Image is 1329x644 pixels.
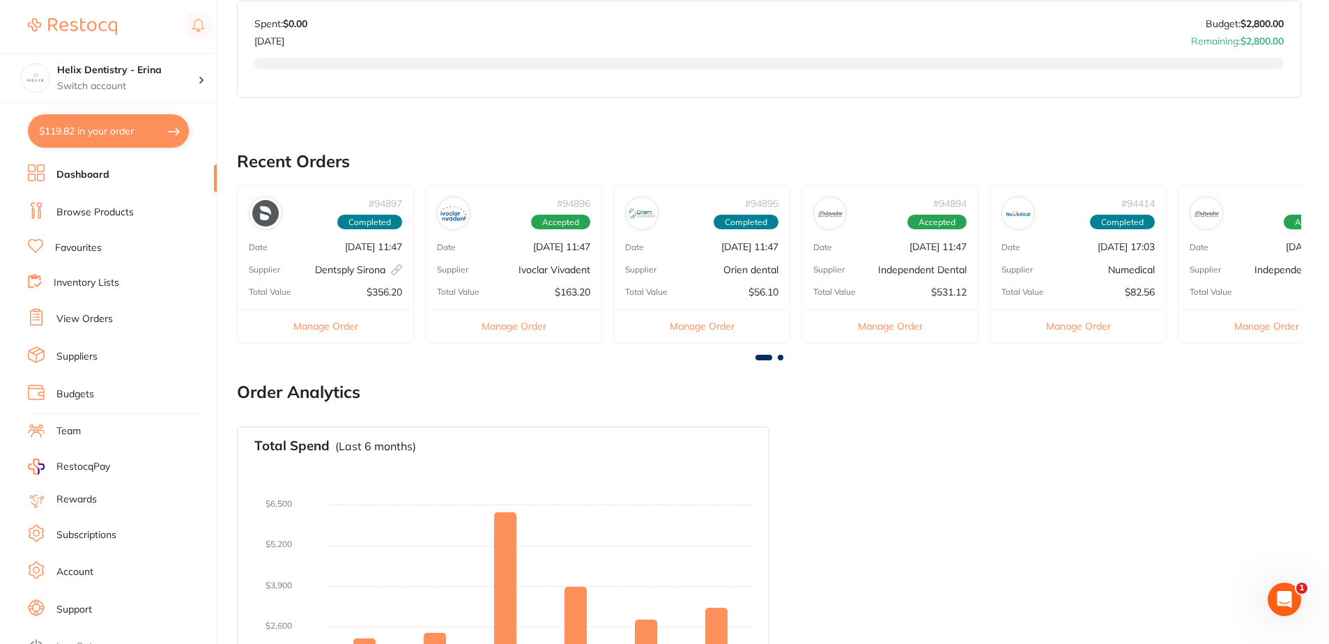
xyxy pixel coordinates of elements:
span: Accepted [907,215,967,230]
strong: $2,800.00 [1240,35,1284,47]
p: Supplier [625,265,656,275]
p: $531.12 [931,286,967,298]
button: Manage Order [990,309,1166,343]
p: Total Value [1190,287,1232,297]
h3: Total Spend [254,438,330,454]
img: Ivoclar Vivadent [440,200,467,227]
p: [DATE] 11:47 [721,241,778,252]
h2: Order Analytics [237,383,1301,402]
p: Date [813,243,832,252]
p: [DATE] 17:03 [1098,241,1155,252]
p: $82.56 [1125,286,1155,298]
button: Manage Order [426,309,601,343]
p: Dentsply Sirona [315,264,402,275]
span: 1 [1296,583,1307,594]
p: # 94895 [745,198,778,209]
a: Account [56,565,93,579]
p: $356.20 [367,286,402,298]
strong: $2,800.00 [1240,17,1284,30]
span: Completed [337,215,402,230]
p: Date [437,243,456,252]
a: Restocq Logo [28,10,117,43]
p: # 94896 [557,198,590,209]
p: # 94414 [1121,198,1155,209]
p: Supplier [1190,265,1221,275]
p: $163.20 [555,286,590,298]
span: Completed [714,215,778,230]
img: Helix Dentistry - Erina [22,64,49,92]
p: Spent: [254,18,307,29]
iframe: Intercom live chat [1268,583,1301,616]
span: Accepted [531,215,590,230]
p: Total Value [813,287,856,297]
p: [DATE] 11:47 [345,241,402,252]
p: [DATE] [254,30,307,47]
p: Independent Dental [878,264,967,275]
a: View Orders [56,312,113,326]
p: Supplier [249,265,280,275]
a: RestocqPay [28,459,110,475]
a: Budgets [56,388,94,401]
h2: Recent Orders [237,152,1301,171]
p: Date [249,243,268,252]
h4: Helix Dentistry - Erina [57,63,198,77]
p: Date [1190,243,1208,252]
p: Supplier [813,265,845,275]
p: [DATE] 11:47 [909,241,967,252]
a: Browse Products [56,206,134,220]
p: Total Value [625,287,668,297]
button: Manage Order [802,309,978,343]
img: RestocqPay [28,459,45,475]
span: RestocqPay [56,460,110,474]
p: Total Value [437,287,479,297]
a: Rewards [56,493,97,507]
p: Date [625,243,644,252]
a: Suppliers [56,350,98,364]
button: Manage Order [238,309,413,343]
button: Manage Order [614,309,790,343]
a: Inventory Lists [54,276,119,290]
img: Numedical [1005,200,1031,227]
img: Restocq Logo [28,18,117,35]
p: # 94897 [369,198,402,209]
p: [DATE] 11:47 [533,241,590,252]
p: Supplier [1001,265,1033,275]
a: Subscriptions [56,528,116,542]
p: Numedical [1108,264,1155,275]
p: Orien dental [723,264,778,275]
img: Orien dental [629,200,655,227]
a: Support [56,603,92,617]
p: Total Value [249,287,291,297]
strong: $0.00 [283,17,307,30]
p: Remaining: [1191,30,1284,47]
p: Date [1001,243,1020,252]
a: Team [56,424,81,438]
p: Total Value [1001,287,1044,297]
span: Completed [1090,215,1155,230]
p: Budget: [1206,18,1284,29]
p: (Last 6 months) [335,440,416,452]
p: Supplier [437,265,468,275]
img: Independent Dental [817,200,843,227]
img: Dentsply Sirona [252,200,279,227]
p: # 94894 [933,198,967,209]
p: $56.10 [748,286,778,298]
a: Dashboard [56,168,109,182]
p: Ivoclar Vivadent [518,264,590,275]
a: Favourites [55,241,102,255]
p: Switch account [57,79,198,93]
button: $119.82 in your order [28,114,189,148]
img: Independent Dental [1193,200,1220,227]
